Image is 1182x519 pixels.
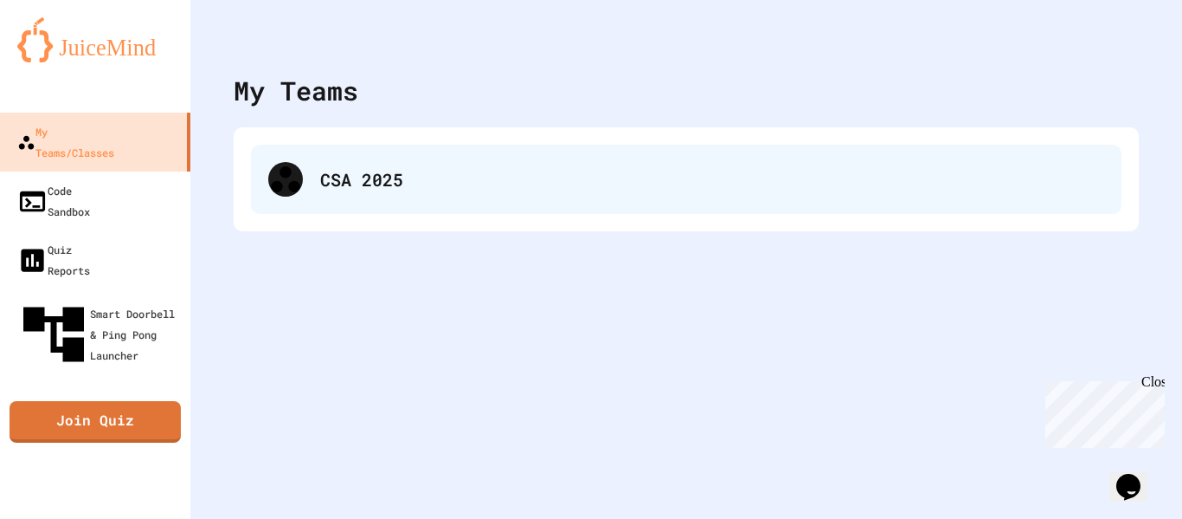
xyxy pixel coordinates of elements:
[251,145,1121,214] div: CSA 2025
[17,239,90,281] div: Quiz Reports
[7,7,119,110] div: Chat with us now!Close
[1038,374,1165,448] iframe: chat widget
[17,121,114,163] div: My Teams/Classes
[17,180,90,222] div: Code Sandbox
[17,17,173,62] img: logo-orange.svg
[17,298,183,371] div: Smart Doorbell & Ping Pong Launcher
[10,401,181,443] a: Join Quiz
[1109,450,1165,502] iframe: chat widget
[234,71,358,110] div: My Teams
[320,166,1104,192] div: CSA 2025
